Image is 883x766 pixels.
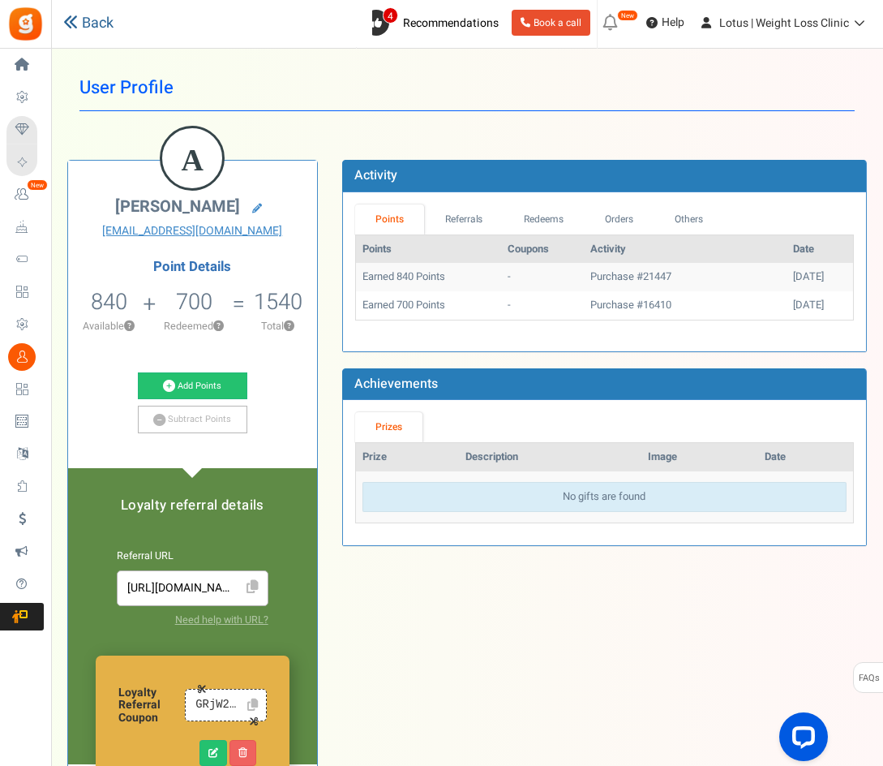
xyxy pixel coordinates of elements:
[758,443,853,471] th: Date
[27,179,48,191] em: New
[793,269,847,285] div: [DATE]
[284,321,294,332] button: ?
[858,663,880,694] span: FAQs
[118,686,185,724] h6: Loyalty Referral Coupon
[585,204,654,235] a: Orders
[354,374,438,394] b: Achievements
[115,195,240,218] span: [PERSON_NAME]
[213,321,224,332] button: ?
[363,10,505,36] a: 4 Recommendations
[584,235,787,264] th: Activity
[356,291,501,320] td: Earned 700 Points
[246,319,308,334] p: Total
[356,235,501,264] th: Points
[7,6,44,42] img: Gratisfaction
[641,443,758,471] th: Image
[254,290,302,314] h5: 1540
[501,291,584,320] td: -
[355,204,425,235] a: Points
[124,321,135,332] button: ?
[512,10,590,36] a: Book a call
[117,551,268,562] h6: Referral URL
[162,128,222,191] figcaption: A
[354,166,397,185] b: Activity
[584,263,787,291] td: Purchase #21447
[658,15,684,31] span: Help
[355,412,423,442] a: Prizes
[584,291,787,320] td: Purchase #16410
[501,235,584,264] th: Coupons
[787,235,853,264] th: Date
[459,443,641,471] th: Description
[6,181,44,209] a: New
[640,10,691,36] a: Help
[403,15,499,32] span: Recommendations
[383,7,398,24] span: 4
[68,260,317,274] h4: Point Details
[242,692,264,718] a: Click to Copy
[157,319,230,334] p: Redeemed
[176,290,212,314] h5: 700
[617,10,638,21] em: New
[80,223,305,239] a: [EMAIL_ADDRESS][DOMAIN_NAME]
[84,498,301,513] h5: Loyalty referral details
[79,65,855,111] h1: User Profile
[356,263,501,291] td: Earned 840 Points
[424,204,504,235] a: Referrals
[793,298,847,313] div: [DATE]
[654,204,723,235] a: Others
[175,613,268,627] a: Need help with URL?
[719,15,849,32] span: Lotus | Weight Loss Clinic
[76,319,141,334] p: Available
[91,286,127,318] span: 840
[362,482,847,512] div: No gifts are found
[356,443,460,471] th: Prize
[138,372,248,400] a: Add Points
[504,204,585,235] a: Redeems
[138,406,248,433] a: Subtract Points
[501,263,584,291] td: -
